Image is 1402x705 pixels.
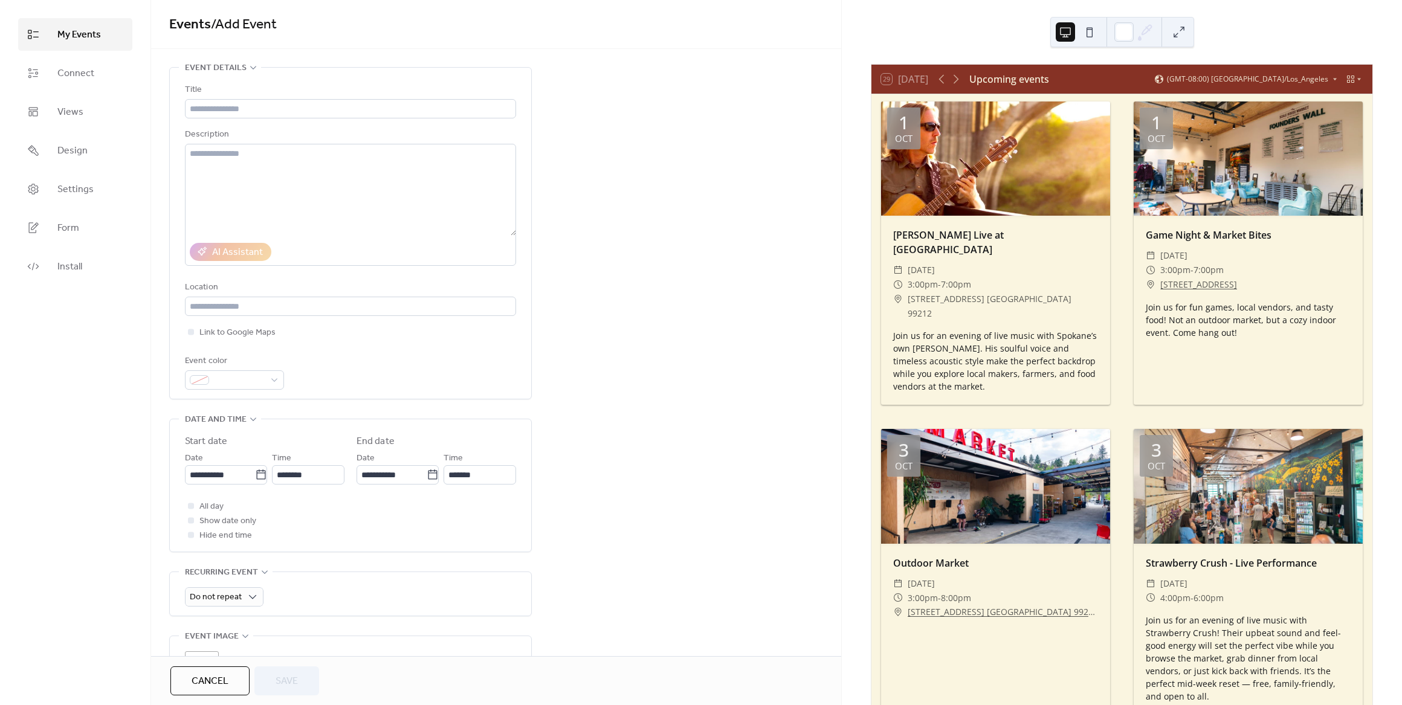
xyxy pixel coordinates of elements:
[18,250,132,283] a: Install
[893,277,903,292] div: ​
[1160,248,1187,263] span: [DATE]
[357,434,395,449] div: End date
[893,605,903,619] div: ​
[893,292,903,306] div: ​
[899,114,909,132] div: 1
[893,591,903,605] div: ​
[185,651,219,685] div: ;
[1148,462,1165,471] div: Oct
[881,329,1110,393] div: Join us for an evening of live music with Spokane’s own [PERSON_NAME]. His soulful voice and time...
[1146,576,1155,591] div: ​
[938,591,941,605] span: -
[938,277,941,292] span: -
[57,182,94,197] span: Settings
[899,441,909,459] div: 3
[1134,228,1363,242] div: Game Night & Market Bites
[18,134,132,167] a: Design
[169,11,211,38] a: Events
[893,263,903,277] div: ​
[1134,556,1363,570] div: Strawberry Crush - Live Performance
[192,674,228,689] span: Cancel
[57,105,83,120] span: Views
[941,277,971,292] span: 7:00pm
[895,134,913,143] div: Oct
[57,28,101,42] span: My Events
[895,462,913,471] div: Oct
[1194,263,1224,277] span: 7:00pm
[185,451,203,466] span: Date
[908,591,938,605] span: 3:00pm
[185,280,514,295] div: Location
[185,565,258,580] span: Recurring event
[199,514,256,529] span: Show date only
[881,556,1110,570] div: Outdoor Market
[57,144,88,158] span: Design
[1160,591,1190,605] span: 4:00pm
[908,292,1098,321] span: [STREET_ADDRESS] [GEOGRAPHIC_DATA] 99212
[1134,614,1363,703] div: Join us for an evening of live music with Strawberry Crush! Their upbeat sound and feel-good ener...
[211,11,277,38] span: / Add Event
[199,529,252,543] span: Hide end time
[1167,76,1328,83] span: (GMT-08:00) [GEOGRAPHIC_DATA]/Los_Angeles
[969,72,1049,86] div: Upcoming events
[199,326,276,340] span: Link to Google Maps
[185,83,514,97] div: Title
[893,576,903,591] div: ​
[1146,263,1155,277] div: ​
[1190,263,1194,277] span: -
[357,451,375,466] span: Date
[18,173,132,205] a: Settings
[272,451,291,466] span: Time
[1194,591,1224,605] span: 6:00pm
[185,354,282,369] div: Event color
[185,127,514,142] div: Description
[185,413,247,427] span: Date and time
[1148,134,1165,143] div: Oct
[57,260,82,274] span: Install
[1146,591,1155,605] div: ​
[941,591,971,605] span: 8:00pm
[1160,576,1187,591] span: [DATE]
[1146,248,1155,263] div: ​
[190,589,242,605] span: Do not repeat
[881,228,1110,257] div: [PERSON_NAME] Live at [GEOGRAPHIC_DATA]
[199,500,224,514] span: All day
[1160,277,1237,292] a: [STREET_ADDRESS]
[18,95,132,128] a: Views
[185,61,247,76] span: Event details
[1151,441,1161,459] div: 3
[908,263,935,277] span: [DATE]
[1190,591,1194,605] span: -
[18,57,132,89] a: Connect
[444,451,463,466] span: Time
[1160,263,1190,277] span: 3:00pm
[57,66,94,81] span: Connect
[908,277,938,292] span: 3:00pm
[908,576,935,591] span: [DATE]
[1134,301,1363,339] div: Join us for fun games, local vendors, and tasty food! Not an outdoor market, but a cozy indoor ev...
[18,18,132,51] a: My Events
[908,605,1098,619] a: [STREET_ADDRESS] [GEOGRAPHIC_DATA] 99212
[1151,114,1161,132] div: 1
[18,211,132,244] a: Form
[1146,277,1155,292] div: ​
[185,629,239,644] span: Event image
[170,666,250,695] button: Cancel
[57,221,79,236] span: Form
[185,434,227,449] div: Start date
